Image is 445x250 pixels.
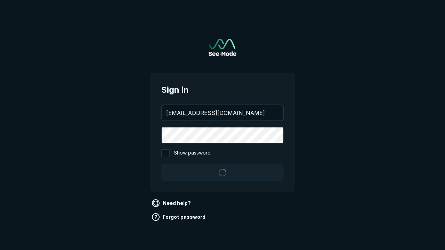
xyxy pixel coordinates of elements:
a: Go to sign in [209,39,236,56]
span: Show password [174,149,211,157]
span: Sign in [161,84,284,96]
input: your@email.com [162,105,283,120]
a: Forgot password [150,211,208,223]
a: Need help? [150,198,194,209]
img: See-Mode Logo [209,39,236,56]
